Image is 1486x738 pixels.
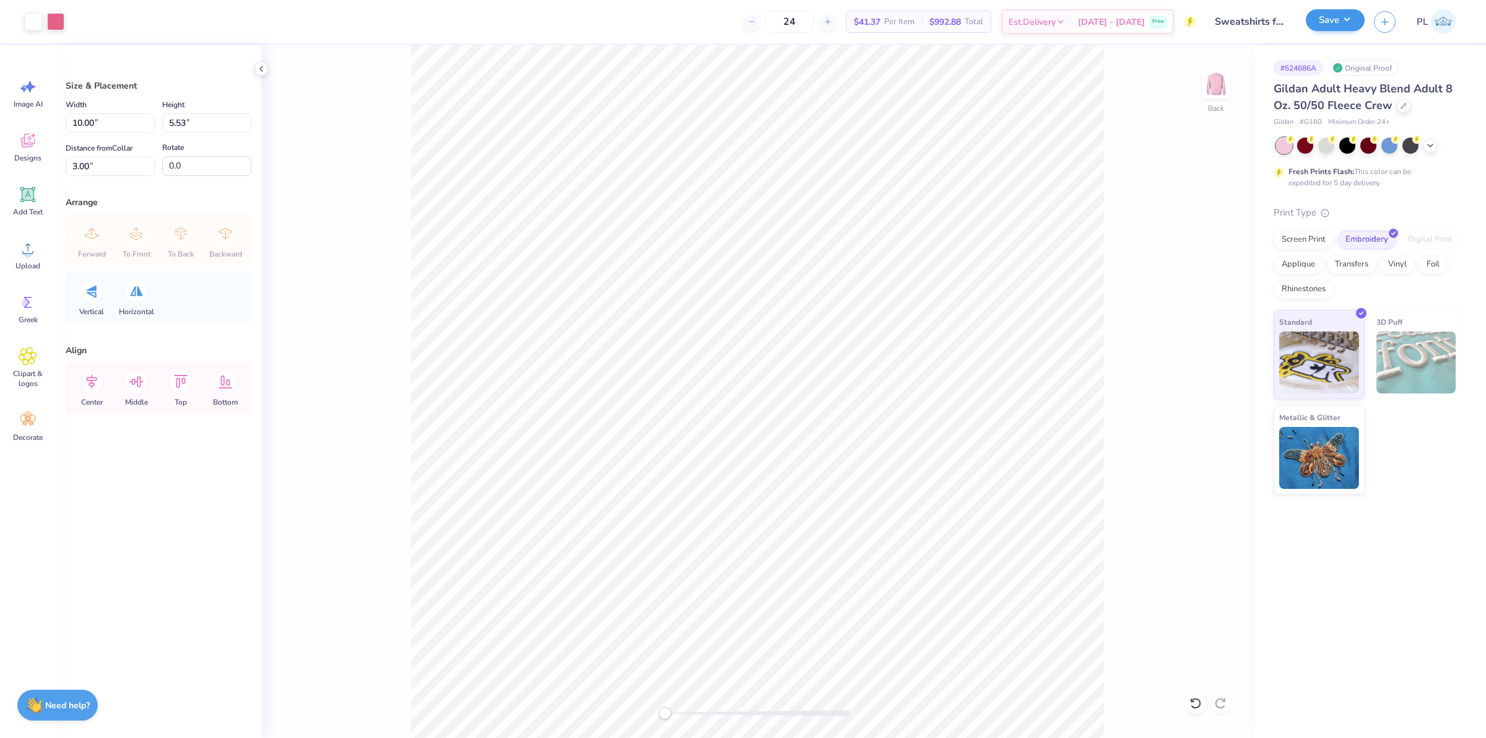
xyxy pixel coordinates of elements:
div: Arrange [66,196,251,209]
strong: Fresh Prints Flash: [1288,167,1354,177]
span: Horizontal [119,307,154,317]
input: – – [765,11,814,33]
span: Free [1152,17,1164,26]
div: This color can be expedited for 5 day delivery. [1288,166,1441,188]
div: Foil [1419,255,1448,274]
img: Back [1204,72,1228,97]
span: Gildan [1274,117,1293,128]
div: # 524686A [1274,60,1323,76]
img: Pamela Lois Reyes [1431,9,1456,34]
span: Decorate [13,433,43,442]
div: Screen Print [1274,231,1334,249]
label: Height [162,97,185,112]
span: Gildan Adult Heavy Blend Adult 8 Oz. 50/50 Fleece Crew [1274,81,1453,113]
div: Digital Print [1400,231,1460,249]
div: Back [1208,103,1224,114]
button: Save [1306,9,1365,31]
div: Original Proof [1329,60,1399,76]
div: Applique [1274,255,1323,274]
span: Clipart & logos [7,369,48,389]
a: PL [1411,9,1461,34]
div: Embroidery [1337,231,1396,249]
span: 3D Puff [1376,315,1402,328]
span: Middle [125,397,148,407]
span: Add Text [13,207,43,217]
div: Vinyl [1380,255,1415,274]
img: Metallic & Glitter [1279,427,1359,489]
img: 3D Puff [1376,332,1456,393]
img: Standard [1279,332,1359,393]
label: Rotate [162,140,184,155]
span: Total [965,15,983,29]
div: Transfers [1327,255,1376,274]
div: Rhinestones [1274,280,1334,299]
span: Upload [15,261,40,271]
div: Align [66,344,251,357]
div: Print Type [1274,206,1461,220]
label: Distance from Collar [66,141,133,156]
span: Top [175,397,187,407]
span: # G180 [1300,117,1322,128]
span: $41.37 [854,15,880,29]
input: Untitled Design [1206,9,1297,34]
div: Size & Placement [66,79,251,92]
span: Metallic & Glitter [1279,411,1340,424]
label: Width [66,97,87,112]
span: Designs [14,153,41,163]
span: [DATE] - [DATE] [1078,15,1145,29]
span: Image AI [14,99,43,109]
span: Greek [19,315,38,325]
strong: Need help? [45,700,90,711]
span: Per Item [884,15,915,29]
span: Standard [1279,315,1312,328]
span: Center [81,397,103,407]
span: PL [1417,15,1428,29]
span: Minimum Order: 24 + [1328,117,1390,128]
span: $992.88 [929,15,961,29]
span: Est. Delivery [1009,15,1056,29]
span: Vertical [79,307,104,317]
div: Accessibility label [659,707,671,719]
span: Bottom [213,397,238,407]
